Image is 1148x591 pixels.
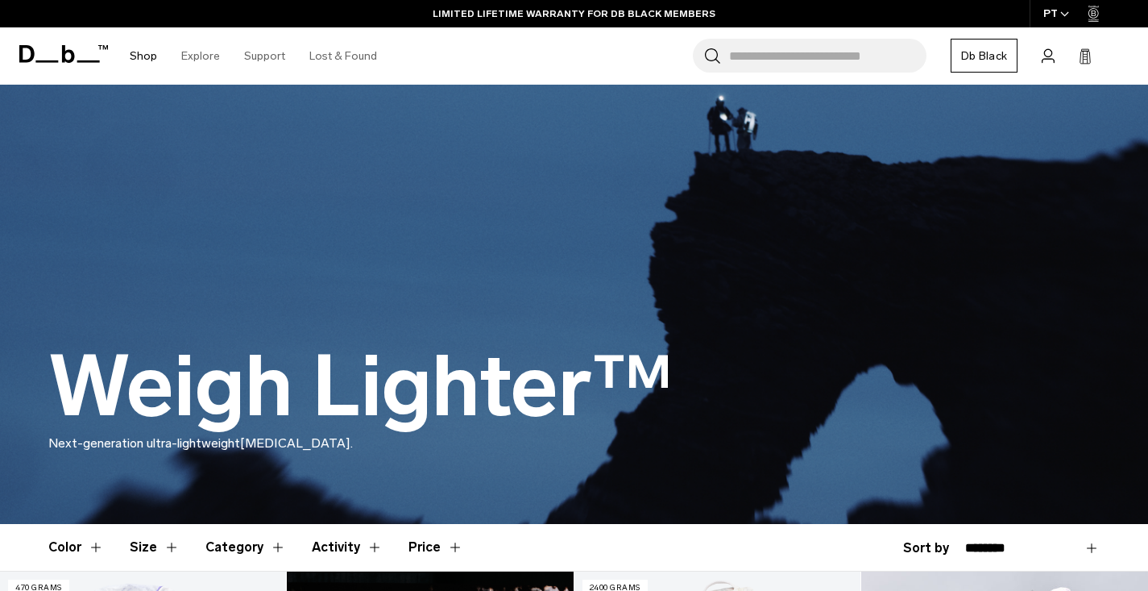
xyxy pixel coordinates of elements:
h1: Weigh Lighter™ [48,340,673,434]
button: Toggle Filter [205,524,286,571]
a: Db Black [951,39,1017,73]
button: Toggle Filter [48,524,104,571]
a: Support [244,27,285,85]
button: Toggle Filter [130,524,180,571]
nav: Main Navigation [118,27,389,85]
button: Toggle Price [408,524,463,571]
span: Next-generation ultra-lightweight [48,435,240,451]
a: Lost & Found [309,27,377,85]
button: Toggle Filter [312,524,383,571]
a: LIMITED LIFETIME WARRANTY FOR DB BLACK MEMBERS [433,6,715,21]
a: Shop [130,27,157,85]
a: Explore [181,27,220,85]
span: [MEDICAL_DATA]. [240,435,353,451]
